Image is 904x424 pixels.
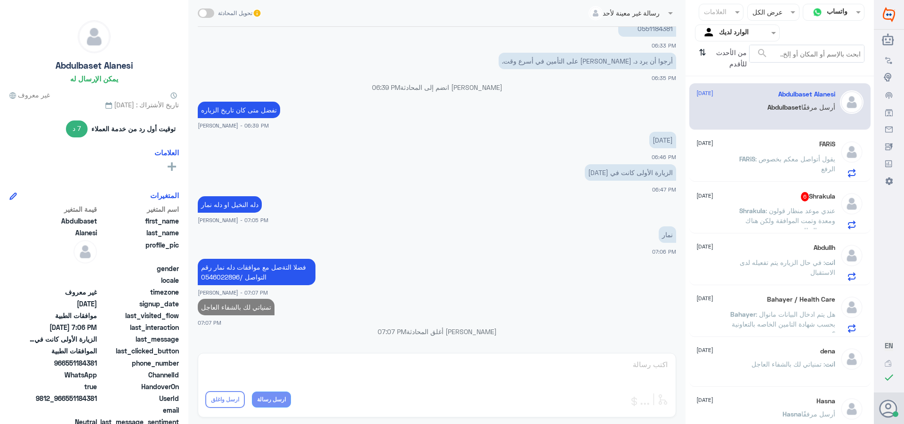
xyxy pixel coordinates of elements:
[816,397,835,405] h5: Hasna
[218,9,252,17] span: تحويل المحادثة
[29,405,97,415] span: null
[91,124,176,134] span: توقيت أول رد من خدمة العملاء
[99,204,179,214] span: اسم المتغير
[801,410,835,418] span: أرسل مرفقًا
[372,83,400,91] span: 06:39 PM
[198,82,676,92] p: [PERSON_NAME] انضم إلى المحادثة
[710,45,749,72] span: من الأحدث للأقدم
[99,370,179,380] span: ChannelId
[29,311,97,320] span: موافقات الطبية
[198,216,268,224] span: [PERSON_NAME] - 07:05 PM
[9,90,50,100] span: غير معروف
[755,155,835,173] span: : يقول أتواصل معكم بخصوص الرفع
[99,405,179,415] span: email
[819,140,835,148] h5: FARiS
[585,164,676,181] p: 18/8/2025, 6:47 PM
[702,7,726,19] div: العلامات
[751,360,825,368] span: : تمنياتي لك بالشفاء العاجل
[198,196,262,213] p: 18/8/2025, 7:05 PM
[198,121,269,129] span: [PERSON_NAME] - 06:39 PM
[745,207,835,234] span: : عندي موعد منظار قولون ومعدة وتمت الموافقة ولكن هناك شيء بالنظام
[78,21,110,53] img: defaultAdmin.png
[99,346,179,356] span: last_clicked_button
[9,100,179,110] span: تاريخ الأشتراك : [DATE]
[652,42,676,48] span: 06:33 PM
[696,192,713,200] span: [DATE]
[99,299,179,309] span: signup_date
[99,322,179,332] span: last_interaction
[767,296,835,304] h5: Bahayer / Health Care
[696,89,713,97] span: [DATE]
[880,400,898,417] button: الصورة الشخصية
[99,382,179,392] span: HandoverOn
[652,75,676,81] span: 06:35 PM
[696,294,713,303] span: [DATE]
[99,228,179,238] span: last_name
[29,287,97,297] span: غير معروف
[659,226,676,243] p: 18/8/2025, 7:06 PM
[99,393,179,403] span: UserId
[150,191,179,200] h6: المتغيرات
[499,53,676,69] p: 18/8/2025, 6:35 PM
[29,346,97,356] span: الموافقات الطبية
[99,311,179,320] span: last_visited_flow
[814,244,835,252] h5: Abdullh
[29,216,97,226] span: Abdulbaset
[840,192,864,216] img: defaultAdmin.png
[99,240,179,262] span: profile_pic
[883,7,895,22] img: Widebot Logo
[840,244,864,267] img: defaultAdmin.png
[750,45,864,62] input: ابحث بالإسم أو المكان أو إلخ..
[885,341,893,350] span: EN
[652,186,676,192] span: 06:47 PM
[378,328,406,336] span: 07:07 PM
[778,90,835,98] h5: Abdulbaset Alanesi
[70,74,118,83] h6: يمكن الإرسال له
[73,240,97,264] img: defaultAdmin.png
[29,299,97,309] span: 2025-08-18T15:31:53.745Z
[198,102,280,118] p: 18/8/2025, 6:39 PM
[801,192,835,201] h5: Shrakula
[702,26,717,40] img: yourInbox.svg
[29,228,97,238] span: Alanesi
[649,132,676,148] p: 18/8/2025, 6:46 PM
[29,322,97,332] span: 2025-08-18T16:06:09.132024Z
[652,154,676,160] span: 06:46 PM
[198,319,221,327] span: 07:07 PM
[739,207,766,215] span: Shrakula
[767,103,801,111] span: Abdulbaset
[840,140,864,164] img: defaultAdmin.png
[757,48,768,59] span: search
[29,382,97,392] span: true
[198,327,676,336] p: [PERSON_NAME] أغلق المحادثة
[29,264,97,273] span: null
[840,296,864,319] img: defaultAdmin.png
[730,310,756,318] span: Bahayer
[699,45,706,69] i: ⇅
[29,358,97,368] span: 966551184381
[840,397,864,421] img: defaultAdmin.png
[29,275,97,285] span: null
[56,60,133,71] h5: Abdulbaset Alanesi
[198,288,268,296] span: [PERSON_NAME] - 07:07 PM
[29,334,97,344] span: الزيارة الأولى كانت في 9-8-2025
[99,275,179,285] span: locale
[29,204,97,214] span: قيمة المتغير
[29,393,97,403] span: 9812_966551184381
[883,372,895,383] i: check
[739,155,755,163] span: FARiS
[840,90,864,114] img: defaultAdmin.png
[696,346,713,354] span: [DATE]
[757,46,768,61] button: search
[99,358,179,368] span: phone_number
[801,103,835,111] span: أرسل مرفقًا
[99,264,179,273] span: gender
[205,391,245,408] button: ارسل واغلق
[99,334,179,344] span: last_message
[885,341,893,351] button: EN
[732,310,835,338] span: : هل يتم ادخال البيانات مانوال بحسب شهادة التامين الخاصه بالتعاونية ؟
[696,139,713,147] span: [DATE]
[198,299,274,315] p: 18/8/2025, 7:07 PM
[29,370,97,380] span: 2
[825,360,835,368] span: انت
